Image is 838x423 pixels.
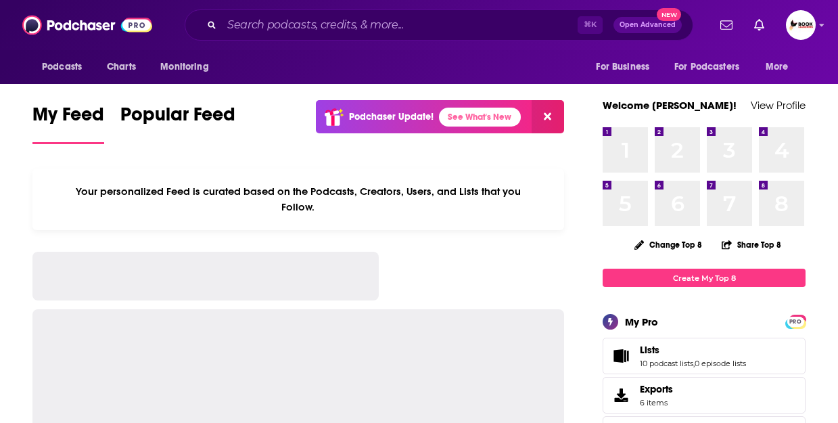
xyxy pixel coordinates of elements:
[786,10,816,40] span: Logged in as BookLaunchers
[151,54,226,80] button: open menu
[766,58,789,76] span: More
[786,10,816,40] button: Show profile menu
[107,58,136,76] span: Charts
[603,99,737,112] a: Welcome [PERSON_NAME]!
[32,103,104,144] a: My Feed
[749,14,770,37] a: Show notifications dropdown
[674,58,739,76] span: For Podcasters
[666,54,759,80] button: open menu
[626,236,710,253] button: Change Top 8
[98,54,144,80] a: Charts
[693,359,695,368] span: ,
[160,58,208,76] span: Monitoring
[640,383,673,395] span: Exports
[751,99,806,112] a: View Profile
[787,316,804,326] a: PRO
[640,344,659,356] span: Lists
[120,103,235,134] span: Popular Feed
[22,12,152,38] img: Podchaser - Follow, Share and Rate Podcasts
[640,398,673,407] span: 6 items
[185,9,693,41] div: Search podcasts, credits, & more...
[657,8,681,21] span: New
[439,108,521,127] a: See What's New
[42,58,82,76] span: Podcasts
[756,54,806,80] button: open menu
[787,317,804,327] span: PRO
[120,103,235,144] a: Popular Feed
[603,269,806,287] a: Create My Top 8
[32,169,564,230] div: Your personalized Feed is curated based on the Podcasts, Creators, Users, and Lists that you Follow.
[586,54,666,80] button: open menu
[613,17,682,33] button: Open AdvancedNew
[32,54,99,80] button: open menu
[596,58,649,76] span: For Business
[625,315,658,328] div: My Pro
[715,14,738,37] a: Show notifications dropdown
[607,347,634,365] a: Lists
[640,344,746,356] a: Lists
[603,377,806,414] a: Exports
[32,103,104,134] span: My Feed
[721,231,782,258] button: Share Top 8
[349,111,434,123] p: Podchaser Update!
[578,16,603,34] span: ⌘ K
[603,338,806,374] span: Lists
[620,22,676,28] span: Open Advanced
[786,10,816,40] img: User Profile
[607,386,634,405] span: Exports
[222,14,578,36] input: Search podcasts, credits, & more...
[640,359,693,368] a: 10 podcast lists
[695,359,746,368] a: 0 episode lists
